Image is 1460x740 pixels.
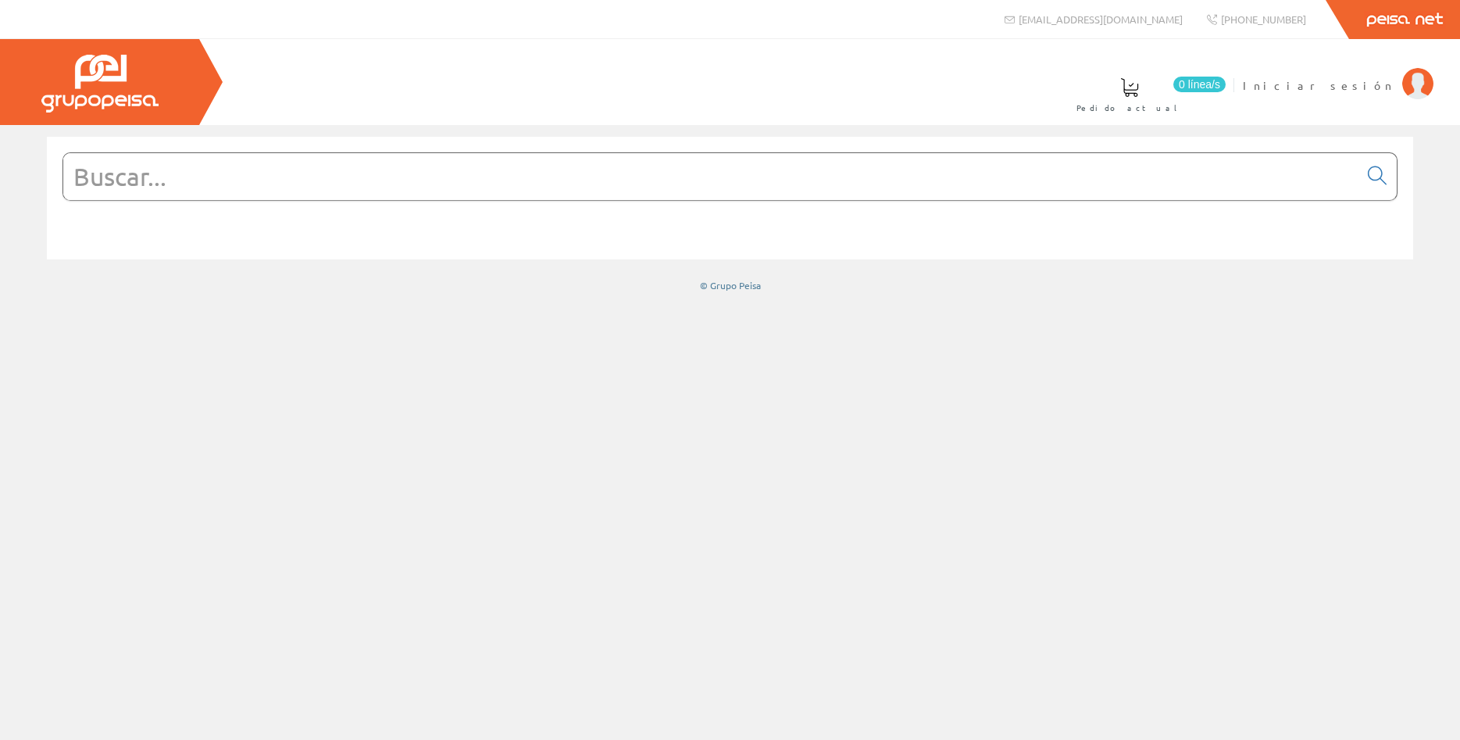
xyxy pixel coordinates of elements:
span: [EMAIL_ADDRESS][DOMAIN_NAME] [1019,13,1183,26]
img: Grupo Peisa [41,55,159,113]
span: Pedido actual [1076,100,1183,116]
span: [PHONE_NUMBER] [1221,13,1306,26]
input: Buscar... [63,153,1358,200]
span: Iniciar sesión [1243,77,1394,93]
a: Iniciar sesión [1243,65,1433,80]
div: © Grupo Peisa [47,279,1413,292]
span: 0 línea/s [1173,77,1226,92]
